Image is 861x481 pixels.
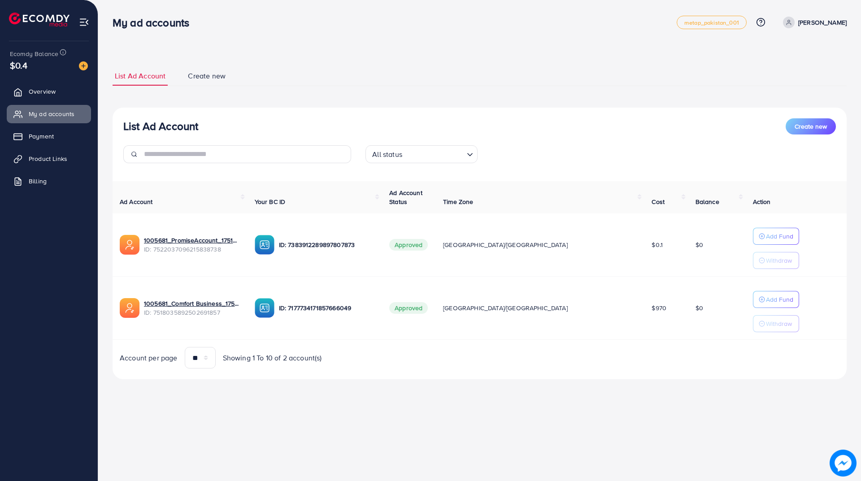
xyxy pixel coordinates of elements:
div: <span class='underline'>1005681_Comfort Business_1750429140479</span></br>7518035892502691857 [144,299,240,317]
span: ID: 7518035892502691857 [144,308,240,317]
a: [PERSON_NAME] [779,17,847,28]
span: Time Zone [443,197,473,206]
span: ID: 7522037096215838738 [144,245,240,254]
button: Add Fund [753,228,799,245]
img: ic-ba-acc.ded83a64.svg [255,298,274,318]
p: [PERSON_NAME] [798,17,847,28]
a: 1005681_PromiseAccount_1751360980577 [144,236,240,245]
h3: List Ad Account [123,120,198,133]
div: <span class='underline'>1005681_PromiseAccount_1751360980577</span></br>7522037096215838738 [144,236,240,254]
button: Withdraw [753,315,799,332]
a: My ad accounts [7,105,91,123]
span: Ad Account Status [389,188,422,206]
img: menu [79,17,89,27]
img: ic-ba-acc.ded83a64.svg [255,235,274,255]
span: $970 [652,303,666,312]
span: Create new [188,71,226,81]
span: Showing 1 To 10 of 2 account(s) [223,353,322,363]
a: metap_pakistan_001 [677,16,747,29]
span: $0.4 [10,59,28,72]
span: Cost [652,197,665,206]
p: Add Fund [766,231,793,242]
span: Create new [795,122,827,131]
a: 1005681_Comfort Business_1750429140479 [144,299,240,308]
span: My ad accounts [29,109,74,118]
span: Your BC ID [255,197,286,206]
p: Withdraw [766,255,792,266]
p: Withdraw [766,318,792,329]
span: List Ad Account [115,71,165,81]
span: Account per page [120,353,178,363]
span: Action [753,197,771,206]
a: Billing [7,172,91,190]
button: Create new [786,118,836,134]
span: [GEOGRAPHIC_DATA]/[GEOGRAPHIC_DATA] [443,303,568,312]
img: logo [9,13,70,26]
img: image [79,61,88,70]
span: Approved [389,302,428,314]
span: Product Links [29,154,67,163]
p: Add Fund [766,294,793,305]
div: Search for option [365,145,478,163]
h3: My ad accounts [113,16,196,29]
img: image [830,450,856,476]
span: $0.1 [652,240,663,249]
span: $0 [696,240,703,249]
a: Product Links [7,150,91,168]
button: Add Fund [753,291,799,308]
button: Withdraw [753,252,799,269]
a: Payment [7,127,91,145]
p: ID: 7383912289897807873 [279,239,375,250]
span: [GEOGRAPHIC_DATA]/[GEOGRAPHIC_DATA] [443,240,568,249]
p: ID: 7177734171857666049 [279,303,375,313]
span: $0 [696,303,703,312]
a: Overview [7,82,91,100]
span: metap_pakistan_001 [684,20,739,26]
span: All status [370,148,404,161]
span: Ad Account [120,197,153,206]
span: Approved [389,239,428,251]
input: Search for option [405,146,463,161]
span: Payment [29,132,54,141]
img: ic-ads-acc.e4c84228.svg [120,298,139,318]
img: ic-ads-acc.e4c84228.svg [120,235,139,255]
span: Ecomdy Balance [10,49,58,58]
span: Billing [29,177,47,186]
span: Overview [29,87,56,96]
span: Balance [696,197,719,206]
